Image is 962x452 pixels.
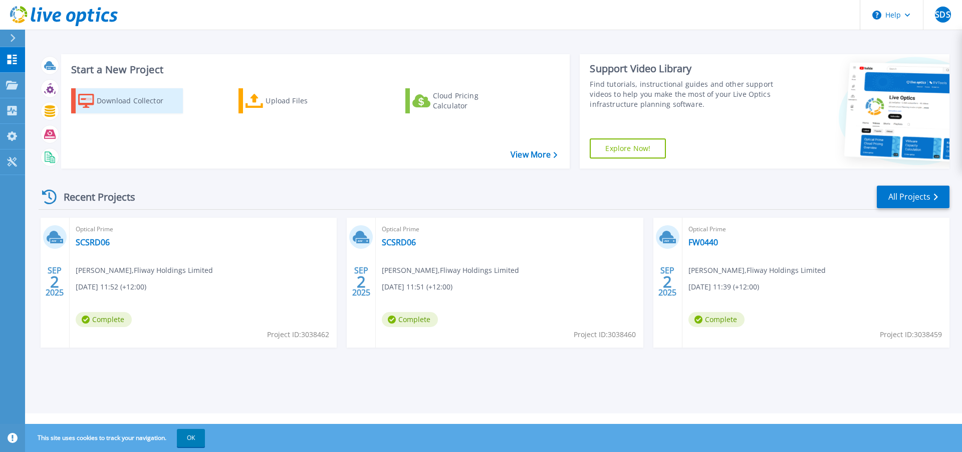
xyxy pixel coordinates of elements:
a: All Projects [877,186,949,208]
span: SDS [935,11,950,19]
a: FW0440 [688,237,718,247]
span: Optical Prime [688,224,943,235]
span: Optical Prime [76,224,331,235]
span: Complete [76,312,132,327]
span: [DATE] 11:51 (+12:00) [382,281,452,292]
span: 2 [50,277,59,286]
div: Recent Projects [39,185,149,209]
a: Download Collector [71,88,183,113]
div: Upload Files [266,91,346,111]
a: SCSRD06 [382,237,416,247]
div: SEP 2025 [45,263,64,300]
span: Optical Prime [382,224,637,235]
span: [PERSON_NAME] , Fliway Holdings Limited [76,265,213,276]
a: Cloud Pricing Calculator [405,88,517,113]
span: This site uses cookies to track your navigation. [28,429,205,447]
span: 2 [663,277,672,286]
span: Complete [382,312,438,327]
span: Project ID: 3038462 [267,329,329,340]
span: Project ID: 3038459 [880,329,942,340]
a: Explore Now! [590,138,666,159]
span: 2 [357,277,366,286]
div: SEP 2025 [658,263,677,300]
div: SEP 2025 [352,263,371,300]
button: OK [177,429,205,447]
div: Download Collector [97,91,177,111]
span: [PERSON_NAME] , Fliway Holdings Limited [382,265,519,276]
span: Complete [688,312,745,327]
span: [PERSON_NAME] , Fliway Holdings Limited [688,265,826,276]
a: View More [511,150,557,160]
a: SCSRD06 [76,237,110,247]
div: Find tutorials, instructional guides and other support videos to help you make the most of your L... [590,79,778,109]
span: [DATE] 11:52 (+12:00) [76,281,146,292]
div: Support Video Library [590,62,778,75]
a: Upload Files [238,88,350,113]
span: [DATE] 11:39 (+12:00) [688,281,759,292]
div: Cloud Pricing Calculator [433,91,513,111]
span: Project ID: 3038460 [574,329,636,340]
h3: Start a New Project [71,64,557,75]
